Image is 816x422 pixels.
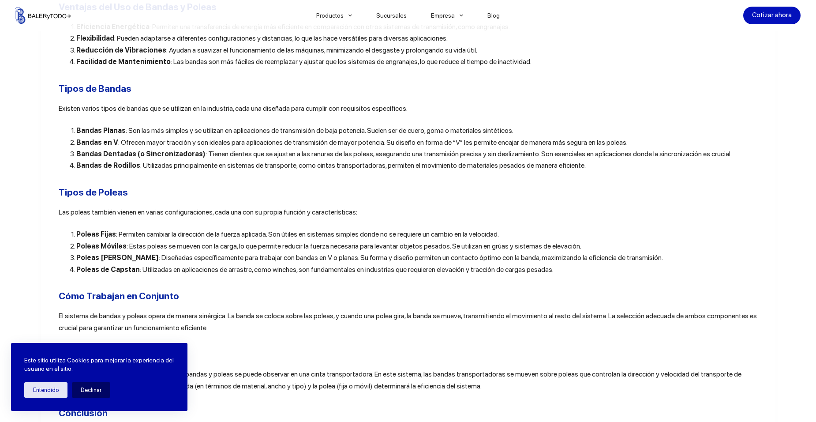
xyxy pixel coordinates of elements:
[171,57,532,66] span: : Las bandas son más fáciles de reemplazar y ajustar que los sistemas de engranajes, lo que reduc...
[126,126,513,135] span: : Son las más simples y se utilizan en aplicaciones de transmisión de baja potencia. Suelen ser d...
[76,242,127,250] b: Poleas Móviles
[76,265,140,274] b: Poleas de Capstan
[166,46,477,54] span: : Ayudan a suavizar el funcionamiento de las máquinas, minimizando el desgaste y prolongando su v...
[59,83,131,94] b: Tipos de Bandas
[76,46,166,54] b: Reducción de Vibraciones
[127,242,581,250] span: : Estas poleas se mueven con la carga, lo que permite reducir la fuerza necesaria para levantar o...
[59,104,408,113] span: Existen varios tipos de bandas que se utilizan en la industria, cada una diseñada para cumplir co...
[59,290,179,301] b: Cómo Trabajan en Conjunto
[59,312,757,332] span: El sistema de bandas y poleas opera de manera sinérgica. La banda se coloca sobre las poleas, y c...
[118,138,628,147] span: : Ofrecen mayor tracción y son ideales para aplicaciones de transmisión de mayor potencia. Su dis...
[140,161,586,170] span: : Utilizadas principalmente en sistemas de transporte, como cintas transportadoras, permiten el m...
[76,57,171,66] b: Facilidad de Mantenimiento
[116,230,499,238] span: : Permiten cambiar la dirección de la fuerza aplicada. Son útiles en sistemas simples donde no se...
[206,150,732,158] span: : Tienen dientes que se ajustan a las ranuras de las poleas, asegurando una transmisión precisa y...
[15,7,71,24] img: Balerytodo
[114,34,448,42] span: : Pueden adaptarse a diferentes configuraciones y distancias, lo que las hace versátiles para div...
[76,150,206,158] b: Bandas Dentadas (o Sincronizadoras)
[24,382,67,398] button: Entendido
[159,253,663,262] span: : Diseñadas específicamente para trabajar con bandas en V o planas. Su forma y diseño permiten un...
[76,126,126,135] b: Bandas Planas
[24,356,174,373] p: Este sitio utiliza Cookies para mejorar la experiencia del usuario en el sitio.
[76,230,116,238] b: Poleas Fijas
[59,187,128,198] b: Tipos de Poleas
[59,208,357,216] span: Las poleas también vienen en varias configuraciones, cada una con su propia función y característ...
[140,265,554,274] span: : Utilizadas en aplicaciones de arrastre, como winches, son fundamentales en industrias que requi...
[76,138,118,147] b: Bandas en V
[76,34,114,42] b: Flexibilidad
[76,253,159,262] b: Poleas [PERSON_NAME]
[59,370,741,390] span: Un claro ejemplo de la interdependencia de bandas y poleas se puede observar en una cinta transpo...
[76,161,140,170] b: Bandas de Rodillos
[72,382,110,398] button: Declinar
[743,7,801,24] a: Cotizar ahora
